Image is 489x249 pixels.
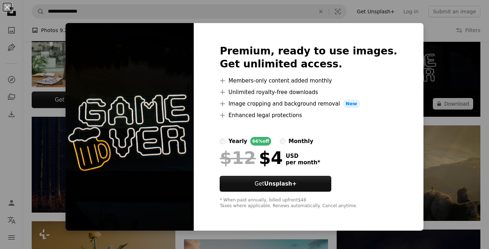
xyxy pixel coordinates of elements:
[286,159,320,166] span: per month *
[220,76,397,85] li: Members-only content added monthly
[264,181,297,187] strong: Unsplash+
[220,138,225,144] input: yearly66%off
[286,153,320,159] span: USD
[220,148,256,167] span: $12
[220,88,397,97] li: Unlimited royalty-free downloads
[250,137,272,146] div: 66% off
[288,137,313,146] div: monthly
[220,176,331,192] button: GetUnsplash+
[228,137,247,146] div: yearly
[343,99,360,108] span: New
[220,99,397,108] li: Image cropping and background removal
[66,23,194,231] img: premium_photo-1673823194990-d4524df740b2
[280,138,286,144] input: monthly
[220,111,397,120] li: Enhanced legal protections
[220,197,397,209] div: * When paid annually, billed upfront $48 Taxes where applicable. Renews automatically. Cancel any...
[220,148,283,167] div: $4
[220,45,397,71] h2: Premium, ready to use images. Get unlimited access.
